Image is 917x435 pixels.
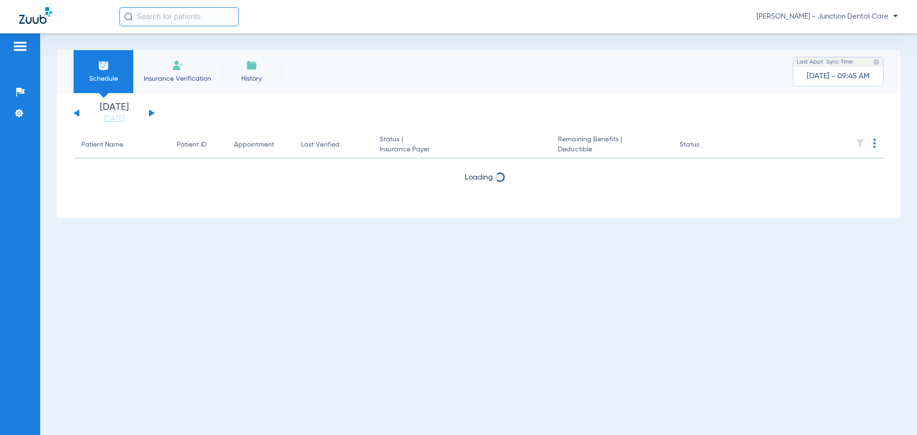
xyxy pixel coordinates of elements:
[81,140,123,150] div: Patient Name
[85,103,143,124] li: [DATE]
[672,132,736,159] th: Status
[124,12,133,21] img: Search Icon
[550,132,672,159] th: Remaining Benefits |
[873,59,880,65] img: last sync help info
[855,138,865,148] img: filter.svg
[807,72,870,81] span: [DATE] - 09:45 AM
[797,57,854,67] span: Last Appt. Sync Time:
[177,140,207,150] div: Patient ID
[172,60,183,71] img: Manual Insurance Verification
[19,7,52,24] img: Zuub Logo
[873,138,876,148] img: group-dot-blue.svg
[12,41,28,52] img: hamburger-icon
[119,7,239,26] input: Search for patients
[140,74,214,84] span: Insurance Verification
[558,145,664,155] span: Deductible
[465,174,493,181] span: Loading
[757,12,898,21] span: [PERSON_NAME] - Junction Dental Care
[246,60,257,71] img: History
[301,140,364,150] div: Last Verified
[234,140,274,150] div: Appointment
[234,140,286,150] div: Appointment
[98,60,109,71] img: Schedule
[301,140,340,150] div: Last Verified
[81,140,161,150] div: Patient Name
[229,74,274,84] span: History
[81,74,126,84] span: Schedule
[85,114,143,124] a: [DATE]
[372,132,550,159] th: Status |
[380,145,543,155] span: Insurance Payer
[177,140,219,150] div: Patient ID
